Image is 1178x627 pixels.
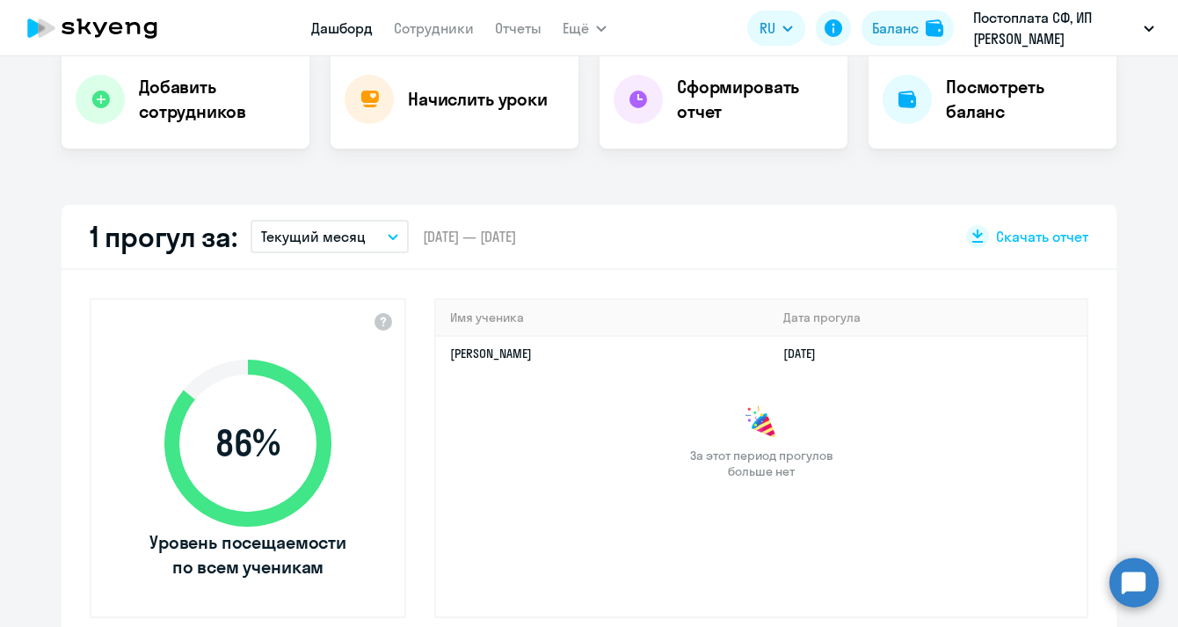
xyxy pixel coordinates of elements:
[563,11,607,46] button: Ещё
[926,19,943,37] img: balance
[394,19,474,37] a: Сотрудники
[436,300,769,336] th: Имя ученика
[964,7,1163,49] button: Постоплата СФ, ИП [PERSON_NAME]
[744,405,779,441] img: congrats
[311,19,373,37] a: Дашборд
[677,75,833,124] h4: Сформировать отчет
[769,300,1087,336] th: Дата прогула
[783,346,830,361] a: [DATE]
[90,219,236,254] h2: 1 прогул за:
[687,448,835,479] span: За этот период прогулов больше нет
[946,75,1102,124] h4: Посмотреть баланс
[147,422,349,464] span: 86 %
[423,227,516,246] span: [DATE] — [DATE]
[862,11,954,46] button: Балансbalance
[760,18,775,39] span: RU
[495,19,542,37] a: Отчеты
[973,7,1137,49] p: Постоплата СФ, ИП [PERSON_NAME]
[139,75,295,124] h4: Добавить сотрудников
[408,87,548,112] h4: Начислить уроки
[251,220,409,253] button: Текущий месяц
[450,346,532,361] a: [PERSON_NAME]
[996,227,1088,246] span: Скачать отчет
[872,18,919,39] div: Баланс
[147,530,349,580] span: Уровень посещаемости по всем ученикам
[563,18,589,39] span: Ещё
[747,11,805,46] button: RU
[261,226,366,247] p: Текущий месяц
